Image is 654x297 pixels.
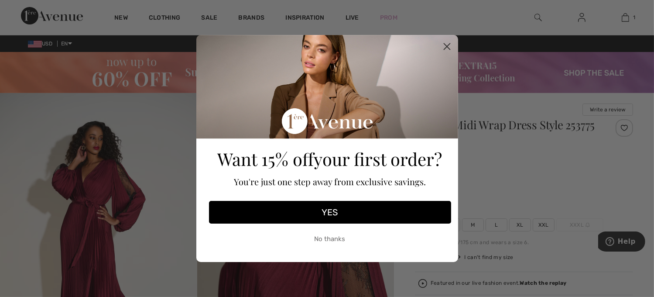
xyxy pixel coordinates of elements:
span: Want 15% off [218,147,314,170]
span: You're just one step away from exclusive savings. [234,176,426,187]
button: No thanks [209,228,451,250]
button: Close dialog [439,39,455,54]
button: YES [209,201,451,224]
span: Help [20,6,38,14]
span: your first order? [314,147,442,170]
